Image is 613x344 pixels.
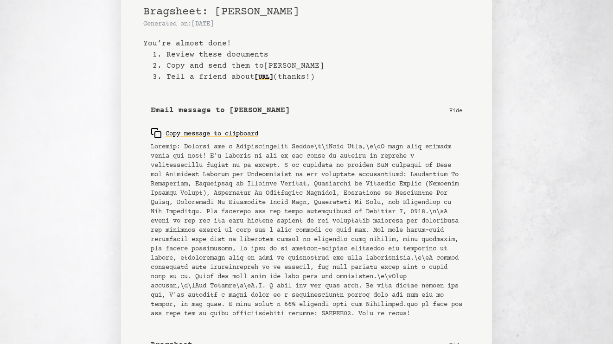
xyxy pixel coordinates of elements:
[143,97,470,124] button: Email message to [PERSON_NAME] Hide
[151,105,290,116] b: Email message to [PERSON_NAME]
[143,6,299,18] span: Bragsheet: [PERSON_NAME]
[449,106,462,115] p: Hide
[143,19,470,29] p: Generated on: [DATE]
[151,127,258,139] div: Copy message to clipboard
[151,142,462,319] pre: Loremip: Dolorsi ame c Adipiscingelit Seddoe\t\iNcid Utla,\e\dO magn aliq enimadm venia qui nost!...
[153,60,470,71] li: 2. Copy and send them to [PERSON_NAME]
[255,70,273,85] a: [URL]
[151,124,258,142] button: Copy message to clipboard
[143,38,470,49] b: You’re almost done!
[153,71,470,83] li: 3. Tell a friend about (thanks!)
[153,49,470,60] li: 1. Review these documents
